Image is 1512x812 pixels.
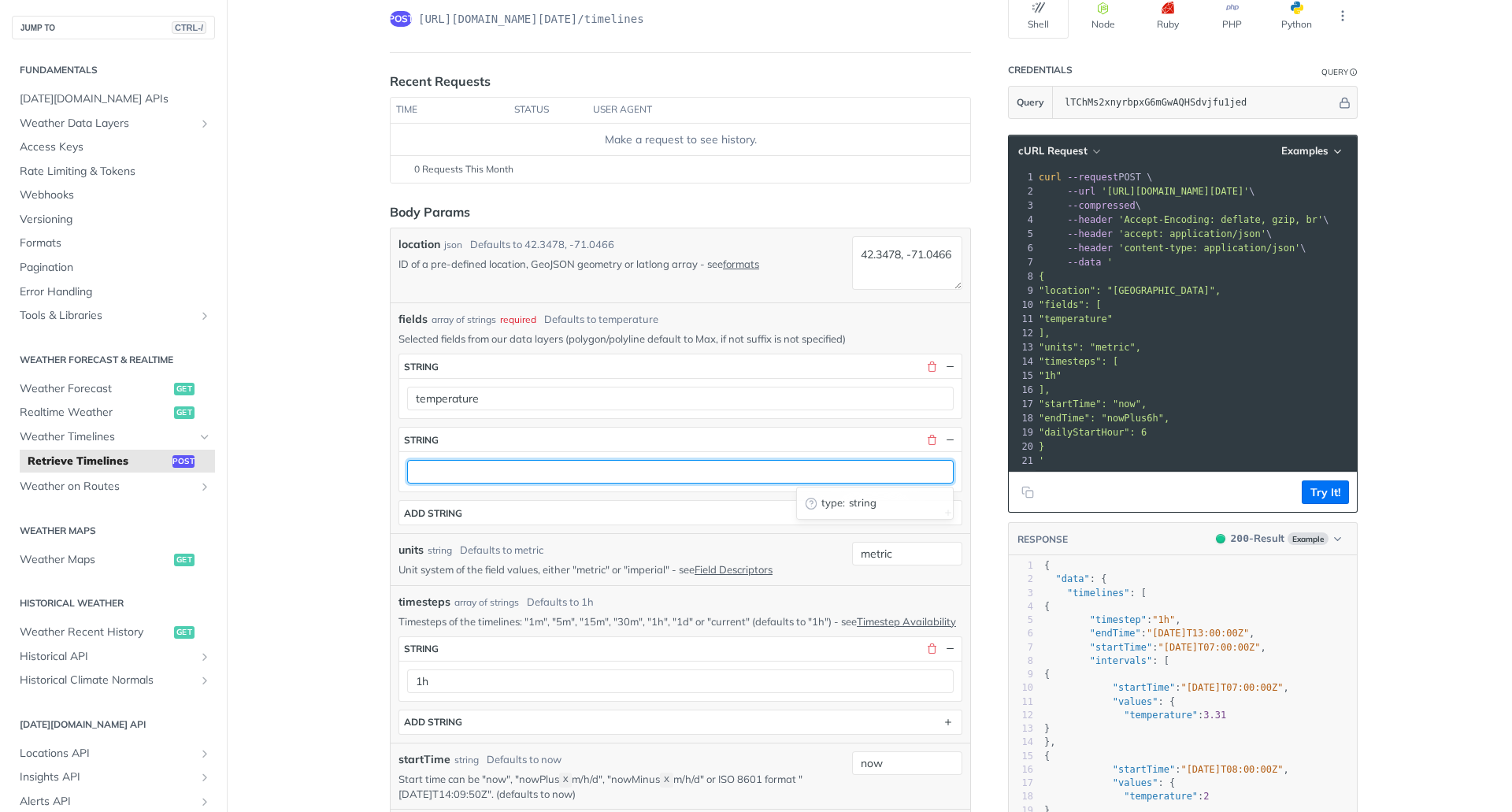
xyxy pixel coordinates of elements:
[398,614,962,628] p: Timesteps of the timelines: "1m", "5m", "15m", "30m", "1h", "1d" or "current" (defaults to "1h") ...
[1044,751,1050,762] span: {
[12,377,215,401] a: Weather Forecastget
[398,562,846,577] p: Unit system of the field values, either "metric" or "imperial" - see
[20,116,195,132] span: Weather Data Layers
[198,651,211,663] button: Show subpages for Historical API
[391,98,509,123] th: time
[852,236,962,290] textarea: 42.3478, -71.0466
[849,495,945,511] span: string
[1044,642,1266,653] span: : ,
[20,284,211,300] span: Error Handling
[1147,628,1249,639] span: "[DATE]T13:00:00Z"
[12,742,215,766] a: Locations APIShow subpages for Locations API
[1039,172,1153,183] span: POST \
[198,795,211,808] button: Show subpages for Alerts API
[821,495,845,511] span: type :
[12,256,215,280] a: Pagination
[1067,257,1101,268] span: --data
[404,434,439,446] div: string
[20,746,195,762] span: Locations API
[12,766,215,789] a: Insights APIShow subpages for Insights API
[943,359,957,373] button: Hide
[664,775,669,786] span: X
[390,11,412,27] span: post
[1067,186,1095,197] span: --url
[398,772,846,802] p: Start time can be "now", "nowPlus m/h/d", "nowMinus m/h/d" or ISO 8601 format "[DATE]T14:09:50Z"....
[20,405,170,421] span: Realtime Weather
[1321,66,1348,78] div: Query
[20,91,211,107] span: [DATE][DOMAIN_NAME] APIs
[399,501,962,525] button: ADD string
[1008,64,1073,76] div: Credentials
[20,429,195,445] span: Weather Timelines
[397,132,964,148] div: Make a request to see history.
[12,184,215,207] a: Webhooks
[1009,614,1033,627] div: 5
[1039,413,1169,424] span: "endTime": "nowPlus6h",
[1044,791,1210,802] span: :
[1044,560,1050,571] span: {
[414,162,513,176] span: 0 Requests This Month
[1350,69,1358,76] i: Information
[1067,228,1113,239] span: --header
[1124,710,1198,721] span: "temperature"
[198,747,211,760] button: Show subpages for Locations API
[1124,791,1198,802] span: "temperature"
[454,595,519,610] div: array of strings
[404,716,462,728] div: ADD string
[1039,313,1113,324] span: "temperature"
[1009,654,1033,668] div: 8
[12,401,215,425] a: Realtime Weatherget
[20,139,211,155] span: Access Keys
[454,753,479,767] div: string
[1039,455,1044,466] span: '
[390,202,470,221] div: Body Params
[172,21,206,34] span: CTRL-/
[198,480,211,493] button: Show subpages for Weather on Routes
[1039,399,1147,410] span: "startTime": "now",
[1158,642,1261,653] span: "[DATE]T07:00:00Z"
[398,236,440,253] label: location
[398,594,450,610] span: timesteps
[1039,441,1044,452] span: }
[1044,710,1226,721] span: :
[925,432,939,447] button: Delete
[20,479,195,495] span: Weather on Routes
[404,643,439,654] div: string
[1044,628,1254,639] span: : ,
[1009,298,1036,312] div: 10
[1009,369,1036,383] div: 15
[695,563,773,576] a: Field Descriptors
[12,425,215,449] a: Weather TimelinesHide subpages for Weather Timelines
[1013,143,1105,159] button: cURL Request
[398,332,962,346] p: Selected fields from our data layers (polygon/polyline default to Max, if not suffix is not speci...
[20,649,195,665] span: Historical API
[1321,66,1358,78] div: QueryInformation
[500,313,536,327] div: required
[1090,614,1147,625] span: "timestep"
[12,669,215,692] a: Historical Climate NormalsShow subpages for Historical Climate Normals
[174,406,195,419] span: get
[12,475,215,499] a: Weather on RoutesShow subpages for Weather on Routes
[1067,243,1113,254] span: --header
[1044,736,1056,747] span: },
[20,164,211,180] span: Rate Limiting & Tokens
[399,354,962,378] button: string
[399,428,962,451] button: string
[1009,87,1053,118] button: Query
[20,308,195,324] span: Tools & Libraries
[398,257,846,271] p: ID of a pre-defined location, GeoJSON geometry or latlong array - see
[1180,764,1283,775] span: "[DATE]T08:00:00Z"
[1203,791,1209,802] span: 2
[1044,655,1169,666] span: : [
[198,431,211,443] button: Hide subpages for Weather Timelines
[1113,764,1175,775] span: "startTime"
[1009,354,1036,369] div: 14
[1009,750,1033,763] div: 15
[1039,356,1118,367] span: "timesteps": [
[1113,696,1158,707] span: "values"
[1276,143,1349,159] button: Examples
[1009,269,1036,284] div: 8
[857,615,956,628] a: Timestep Availability
[12,135,215,159] a: Access Keys
[943,642,957,656] button: Hide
